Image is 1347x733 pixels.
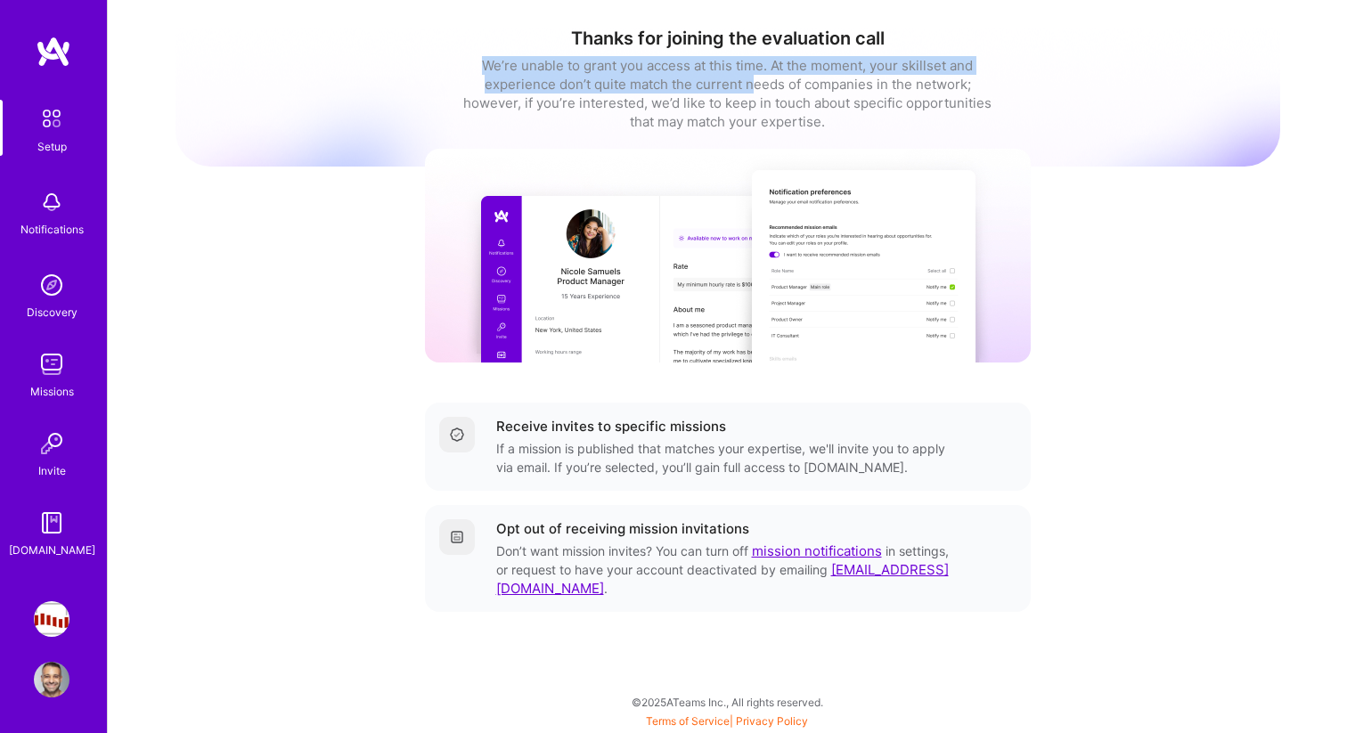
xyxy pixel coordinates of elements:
img: guide book [34,505,69,541]
div: Discovery [27,303,78,322]
img: teamwork [34,346,69,382]
a: Terms of Service [646,714,730,728]
span: | [646,714,808,728]
div: Receive invites to specific missions [496,417,726,436]
div: Missions [30,382,74,401]
img: Invite [34,426,69,461]
div: Invite [38,461,66,480]
img: User Avatar [34,662,69,697]
a: Privacy Policy [736,714,808,728]
img: bell [34,184,69,220]
a: Steelbay.ai: AI Engineer for Multi-Agent Platform [29,601,74,637]
img: logo [36,36,71,68]
div: Notifications [20,220,84,239]
a: User Avatar [29,662,74,697]
a: mission notifications [752,542,882,559]
div: Opt out of receiving mission invitations [496,519,749,538]
img: Getting started [450,530,464,544]
img: curated missions [425,149,1031,362]
div: If a mission is published that matches your expertise, we'll invite you to apply via email. If yo... [496,439,952,476]
img: Steelbay.ai: AI Engineer for Multi-Agent Platform [34,601,69,637]
img: discovery [34,267,69,303]
div: Don’t want mission invites? You can turn off in settings, or request to have your account deactiv... [496,542,952,598]
h1: Thanks for joining the evaluation call [176,28,1280,49]
div: We’re unable to grant you access at this time. At the moment, your skillset and experience don’t ... [461,56,995,131]
img: Completed [450,428,464,442]
div: © 2025 ATeams Inc., All rights reserved. [107,680,1347,724]
img: setup [33,100,70,137]
div: Setup [37,137,67,156]
div: [DOMAIN_NAME] [9,541,95,559]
